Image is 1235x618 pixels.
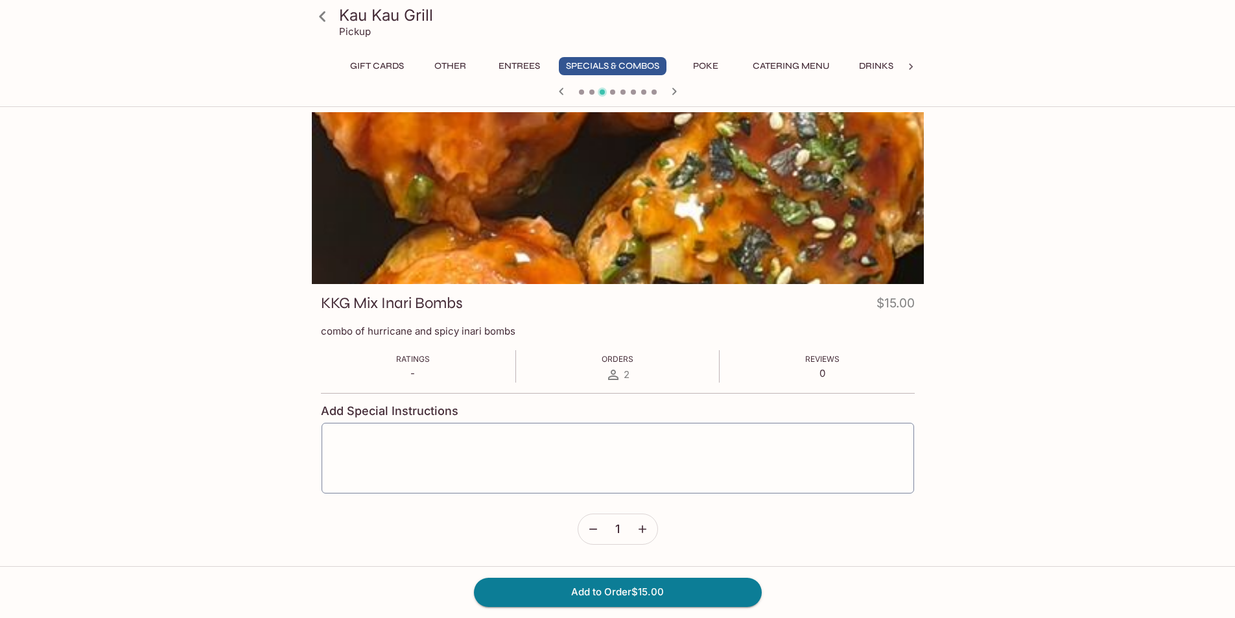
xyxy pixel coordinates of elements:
[396,354,430,364] span: Ratings
[321,325,915,337] p: combo of hurricane and spicy inari bombs
[396,367,430,379] p: -
[490,57,548,75] button: Entrees
[677,57,735,75] button: Poke
[805,367,840,379] p: 0
[421,57,480,75] button: Other
[339,25,371,38] p: Pickup
[805,354,840,364] span: Reviews
[339,5,919,25] h3: Kau Kau Grill
[876,293,915,318] h4: $15.00
[746,57,837,75] button: Catering Menu
[624,368,629,381] span: 2
[559,57,666,75] button: Specials & Combos
[312,112,924,284] div: KKG Mix Inari Bombs
[343,57,411,75] button: Gift Cards
[615,522,620,536] span: 1
[321,293,463,313] h3: KKG Mix Inari Bombs
[847,57,906,75] button: Drinks
[474,578,762,606] button: Add to Order$15.00
[321,404,915,418] h4: Add Special Instructions
[602,354,633,364] span: Orders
